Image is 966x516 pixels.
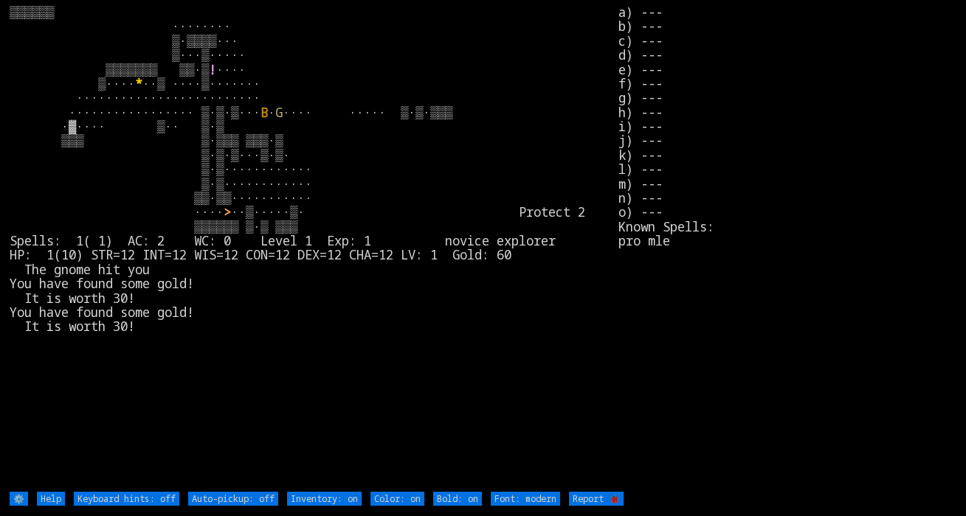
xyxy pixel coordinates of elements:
input: ⚙️ [10,492,28,506]
input: Inventory: on [287,492,362,506]
input: Font: modern [491,492,560,506]
input: Auto-pickup: off [188,492,278,506]
larn: ▒▒▒▒▒▒ ········ ▒·▒▒▒▒··· ▒···▒····· ▒▒▒▒▒▒▒ ▒▒·▒ ···· ▒···· ··▒ ····▒······· ···················... [10,5,618,490]
font: > [224,203,231,220]
font: ! [209,61,216,78]
stats: a) --- b) --- c) --- d) --- e) --- f) --- g) --- h) --- i) --- j) --- k) --- l) --- m) --- n) ---... [618,5,956,490]
font: B [261,104,268,121]
input: Help [37,492,65,506]
input: Bold: on [433,492,482,506]
input: Color: on [370,492,424,506]
input: Keyboard hints: off [74,492,179,506]
font: G [275,104,283,121]
input: Report 🐞 [569,492,624,506]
